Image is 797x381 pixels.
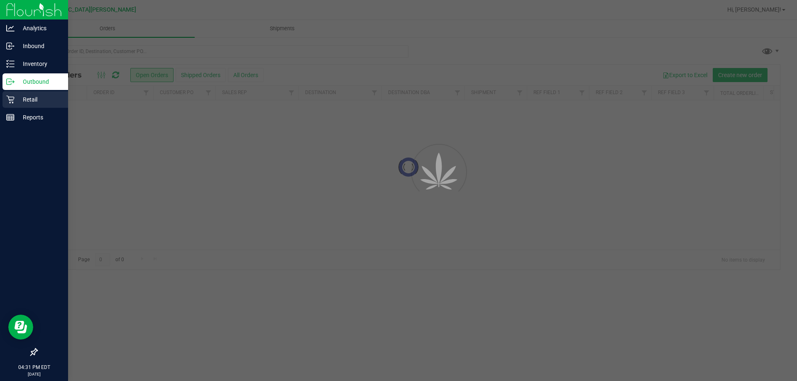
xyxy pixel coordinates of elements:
[15,59,64,69] p: Inventory
[4,371,64,377] p: [DATE]
[8,315,33,340] iframe: Resource center
[15,23,64,33] p: Analytics
[6,60,15,68] inline-svg: Inventory
[6,78,15,86] inline-svg: Outbound
[6,95,15,104] inline-svg: Retail
[15,112,64,122] p: Reports
[6,42,15,50] inline-svg: Inbound
[15,41,64,51] p: Inbound
[6,24,15,32] inline-svg: Analytics
[4,364,64,371] p: 04:31 PM EDT
[15,77,64,87] p: Outbound
[6,113,15,121] inline-svg: Reports
[15,95,64,104] p: Retail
